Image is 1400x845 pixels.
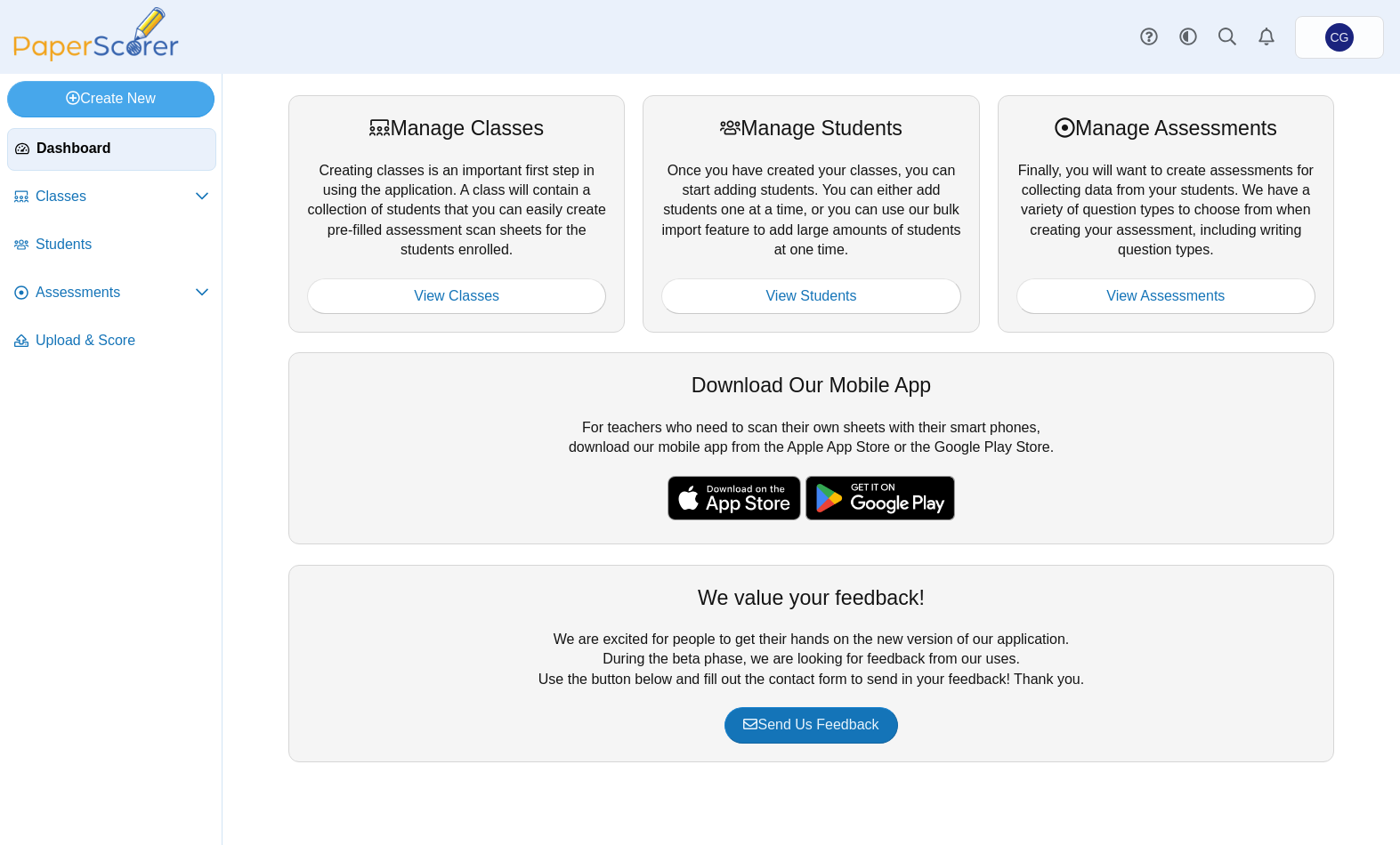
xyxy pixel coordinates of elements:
div: We are excited for people to get their hands on the new version of our application. During the be... [288,565,1334,762]
div: Finally, you will want to create assessments for collecting data from your students. We have a va... [998,95,1334,333]
div: Once you have created your classes, you can start adding students. You can either add students on... [643,95,979,333]
a: Classes [7,176,216,219]
a: Students [7,224,216,267]
span: Dashboard [36,139,208,158]
span: Send Us Feedback [743,717,878,732]
a: PaperScorer [7,49,185,64]
span: Students [36,235,209,254]
span: Upload & Score [36,331,209,350]
a: View Students [661,278,960,314]
a: View Assessments [1016,278,1315,314]
span: Christopher Gutierrez [1325,23,1354,52]
div: Creating classes is an important first step in using the application. A class will contain a coll... [288,95,625,333]
span: Assessments [36,283,195,302]
span: Christopher Gutierrez [1331,31,1349,44]
img: google-play-badge.png [805,476,955,520]
div: For teachers who need to scan their own sheets with their smart phones, download our mobile app f... [288,352,1334,544]
img: apple-store-badge.svg [668,476,801,520]
div: Download Our Mobile App [307,371,1315,399]
a: View Classes [307,278,606,314]
img: PaperScorer [7,7,185,61]
div: Manage Students [661,114,960,142]
div: We value your feedback! [307,583,1315,612]
a: Send Us Feedback [724,707,897,743]
a: Dashboard [7,128,216,171]
a: Assessments [7,272,216,315]
div: Manage Assessments [1016,114,1315,142]
div: Manage Classes [307,114,606,142]
a: Create New [7,81,214,117]
a: Upload & Score [7,320,216,363]
a: Christopher Gutierrez [1295,16,1384,59]
span: Classes [36,187,195,206]
a: Alerts [1247,18,1286,57]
